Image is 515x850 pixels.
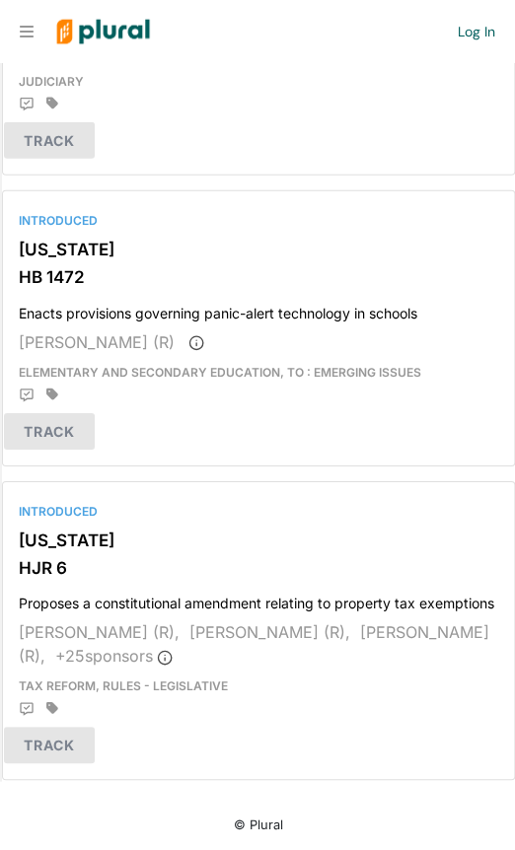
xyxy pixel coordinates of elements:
[19,622,180,642] span: [PERSON_NAME] (R),
[19,701,35,717] div: Add Position Statement
[19,296,498,322] h4: Enacts provisions governing panic-alert technology in schools
[19,558,498,578] h3: HJR 6
[19,74,84,89] span: Judiciary
[19,365,421,380] span: Elementary And Secondary Education, to : Emerging Issues
[234,816,283,831] small: © Plural
[46,701,58,715] div: Add tags
[458,23,495,40] a: Log In
[46,97,58,110] div: Add tags
[4,122,95,159] button: Track
[19,503,354,521] div: Introduced
[19,586,498,612] h4: Proposes a constitutional amendment relating to property tax exemptions
[55,646,173,666] span: + 25 sponsor s
[4,727,95,763] button: Track
[19,332,175,352] span: [PERSON_NAME] (R)
[189,622,350,642] span: [PERSON_NAME] (R),
[46,388,58,401] div: Add tags
[19,240,498,259] h3: [US_STATE]
[19,531,498,550] h3: [US_STATE]
[19,267,498,287] h3: HB 1472
[19,97,35,112] div: Add Position Statement
[4,413,95,450] button: Track
[41,1,165,63] img: Logo for Plural
[19,212,354,230] div: Introduced
[19,678,228,693] span: Tax Reform, Rules - Legislative
[19,388,35,403] div: Add Position Statement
